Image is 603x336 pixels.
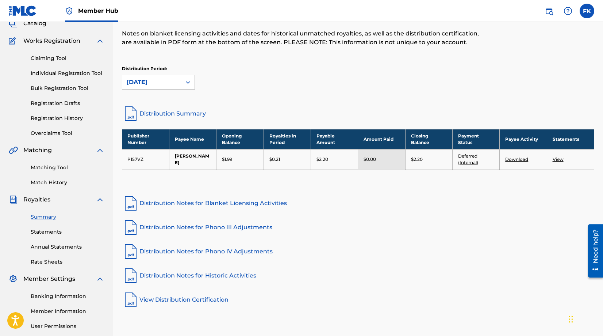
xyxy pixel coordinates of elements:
[458,153,478,165] a: Deferred (Internal)
[411,156,423,163] p: $2.20
[9,19,46,28] a: CatalogCatalog
[566,301,603,336] iframe: Chat Widget
[311,129,358,149] th: Payable Amount
[122,219,139,236] img: pdf
[122,219,594,236] a: Distribution Notes for Phono III Adjustments
[122,195,594,212] a: Distribution Notes for Blanket Licensing Activities
[23,37,80,45] span: Works Registration
[216,129,264,149] th: Opening Balance
[169,129,216,149] th: Payee Name
[31,69,104,77] a: Individual Registration Tool
[31,164,104,171] a: Matching Tool
[564,7,572,15] img: help
[31,213,104,221] a: Summary
[580,4,594,18] div: User Menu
[122,105,139,122] img: distribution-summary-pdf
[31,84,104,92] a: Bulk Registration Tool
[9,275,18,283] img: Member Settings
[31,99,104,107] a: Registration Drafts
[23,146,52,155] span: Matching
[23,275,75,283] span: Member Settings
[569,308,573,330] div: Drag
[31,54,104,62] a: Claiming Tool
[122,267,594,284] a: Distribution Notes for Historic Activities
[31,243,104,251] a: Annual Statements
[122,149,169,169] td: P157VZ
[9,37,18,45] img: Works Registration
[31,322,104,330] a: User Permissions
[78,7,118,15] span: Member Hub
[561,4,575,18] div: Help
[127,78,177,87] div: [DATE]
[452,129,499,149] th: Payment Status
[23,19,46,28] span: Catalog
[31,129,104,137] a: Overclaims Tool
[500,129,547,149] th: Payee Activity
[9,5,37,16] img: MLC Logo
[316,156,328,163] p: $2.20
[583,222,603,280] iframe: Resource Center
[31,292,104,300] a: Banking Information
[96,195,104,204] img: expand
[122,65,195,72] p: Distribution Period:
[222,156,232,163] p: $1.99
[9,19,18,28] img: Catalog
[505,156,528,162] a: Download
[358,129,405,149] th: Amount Paid
[31,114,104,122] a: Registration History
[169,149,216,169] td: [PERSON_NAME]
[122,195,139,212] img: pdf
[122,291,594,309] a: View Distribution Certification
[122,267,139,284] img: pdf
[31,258,104,266] a: Rate Sheets
[122,291,139,309] img: pdf
[122,105,594,122] a: Distribution Summary
[545,7,553,15] img: search
[405,129,452,149] th: Closing Balance
[122,243,139,260] img: pdf
[9,195,18,204] img: Royalties
[542,4,556,18] a: Public Search
[96,275,104,283] img: expand
[9,146,18,155] img: Matching
[31,179,104,186] a: Match History
[547,129,594,149] th: Statements
[122,129,169,149] th: Publisher Number
[65,7,74,15] img: Top Rightsholder
[269,156,280,163] p: $0.21
[23,195,50,204] span: Royalties
[264,129,311,149] th: Royalties in Period
[96,146,104,155] img: expand
[31,228,104,236] a: Statements
[96,37,104,45] img: expand
[31,307,104,315] a: Member Information
[553,156,564,162] a: View
[122,29,485,47] p: Notes on blanket licensing activities and dates for historical unmatched royalties, as well as th...
[364,156,376,163] p: $0.00
[122,243,594,260] a: Distribution Notes for Phono IV Adjustments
